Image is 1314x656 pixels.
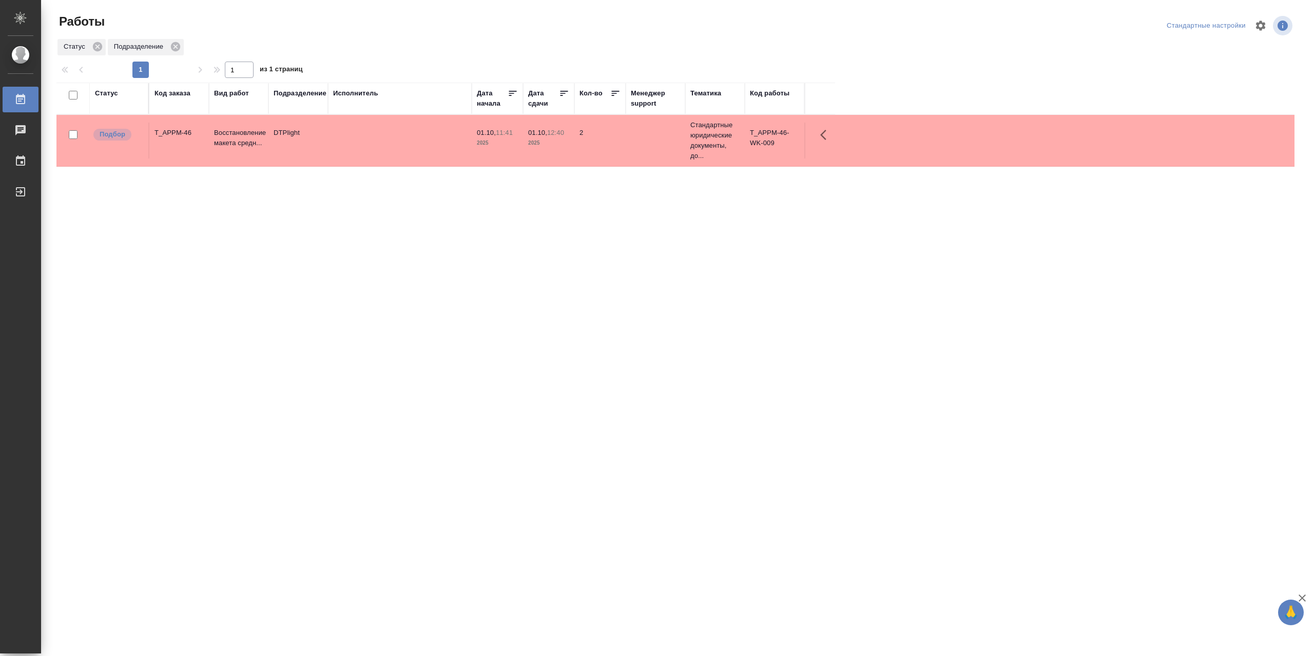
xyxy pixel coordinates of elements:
div: T_APPM-46 [154,128,204,138]
p: Подбор [100,129,125,140]
div: split button [1164,18,1248,34]
p: 2025 [477,138,518,148]
div: Можно подбирать исполнителей [92,128,143,142]
div: Исполнитель [333,88,378,98]
div: Статус [95,88,118,98]
div: Кол-во [579,88,603,98]
p: Подразделение [114,42,167,52]
p: Статус [64,42,89,52]
div: Код заказа [154,88,190,98]
div: Дата сдачи [528,88,559,109]
td: 2 [574,123,626,158]
span: Работы [56,13,105,30]
p: 11:41 [496,129,513,136]
span: Настроить таблицу [1248,13,1273,38]
p: Стандартные юридические документы, до... [690,120,740,161]
button: 🙏 [1278,600,1304,625]
p: 01.10, [528,129,547,136]
div: Менеджер support [631,88,680,109]
td: T_APPM-46-WK-009 [745,123,804,158]
div: Подразделение [108,39,184,55]
div: Статус [57,39,106,55]
td: DTPlight [268,123,328,158]
p: 12:40 [547,129,564,136]
p: 2025 [528,138,569,148]
button: Здесь прячутся важные кнопки [814,123,839,147]
p: 01.10, [477,129,496,136]
p: Восстановление макета средн... [214,128,263,148]
div: Вид работ [214,88,249,98]
span: из 1 страниц [260,63,303,78]
div: Тематика [690,88,721,98]
div: Дата начала [477,88,508,109]
span: 🙏 [1282,602,1300,623]
span: Посмотреть информацию [1273,16,1294,35]
div: Код работы [750,88,789,98]
div: Подразделение [274,88,326,98]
